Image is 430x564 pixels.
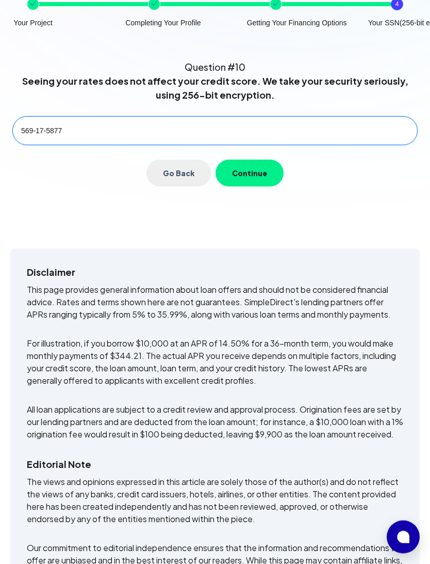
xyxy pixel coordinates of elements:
[185,60,245,74] p: Question #10
[247,17,347,29] div: Getting Your Financing Options
[27,458,403,472] h5: Editorial Note
[27,265,403,280] h5: Disclaimer
[27,404,403,441] p: All loan applications are subject to a credit review and approval process. Origination fees are s...
[30,1,36,7] span: check
[273,1,279,7] span: check
[13,17,53,29] div: Your Project
[146,160,211,187] button: Go Back
[395,2,399,8] span: 4
[216,160,284,187] button: Continue
[387,521,420,554] button: Open chat window
[27,338,403,387] p: For illustration, if you borrow $10,000 at an APR of 14.50% for a 36-month term, you would make m...
[12,117,418,146] input: XXX-XX-XXXX
[125,17,201,29] div: Completing Your Profile
[27,284,403,321] p: This page provides general information about loan offers and should not be considered financial a...
[151,1,157,7] span: check
[12,74,418,102] p: Seeing your rates does not affect your credit score. We take your security seriously, using 256-b...
[27,476,403,526] p: The views and opinions expressed in this article are solely those of the author(s) and do not ref...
